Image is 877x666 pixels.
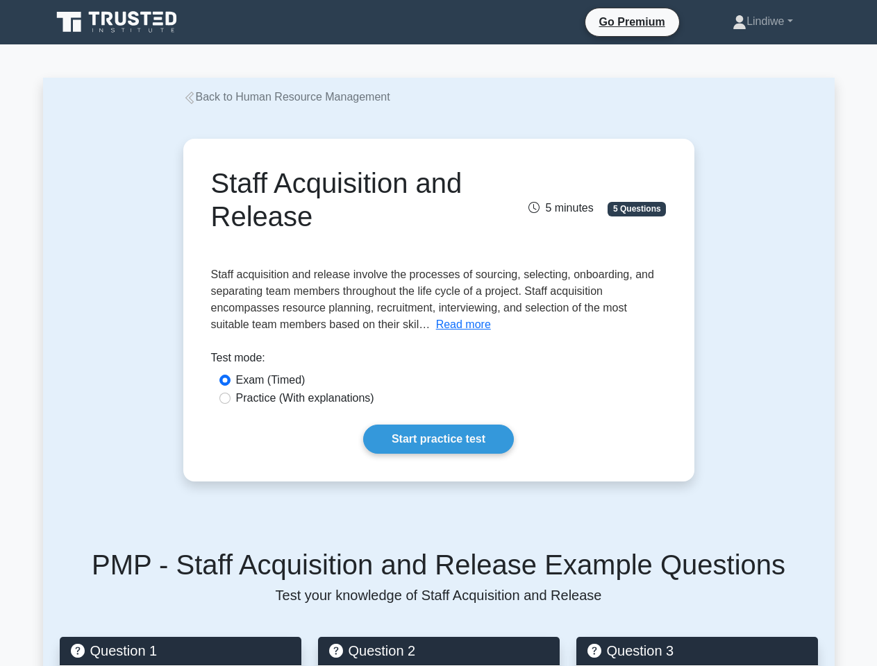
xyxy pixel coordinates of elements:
[528,202,593,214] span: 5 minutes
[211,268,654,330] span: Staff acquisition and release involve the processes of sourcing, selecting, onboarding, and separ...
[236,390,374,407] label: Practice (With explanations)
[587,642,807,659] h5: Question 3
[211,166,509,233] h1: Staff Acquisition and Release
[236,372,306,388] label: Exam (Timed)
[363,425,514,454] a: Start practice test
[71,642,290,659] h5: Question 1
[329,642,549,659] h5: Question 2
[591,13,674,31] a: Go Premium
[183,91,390,103] a: Back to Human Resource Management
[608,202,666,216] span: 5 Questions
[60,548,818,581] h5: PMP - Staff Acquisition and Release Example Questions
[699,8,826,35] a: Lindiwe
[60,587,818,604] p: Test your knowledge of Staff Acquisition and Release
[436,316,491,333] button: Read more
[211,350,667,372] div: Test mode:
